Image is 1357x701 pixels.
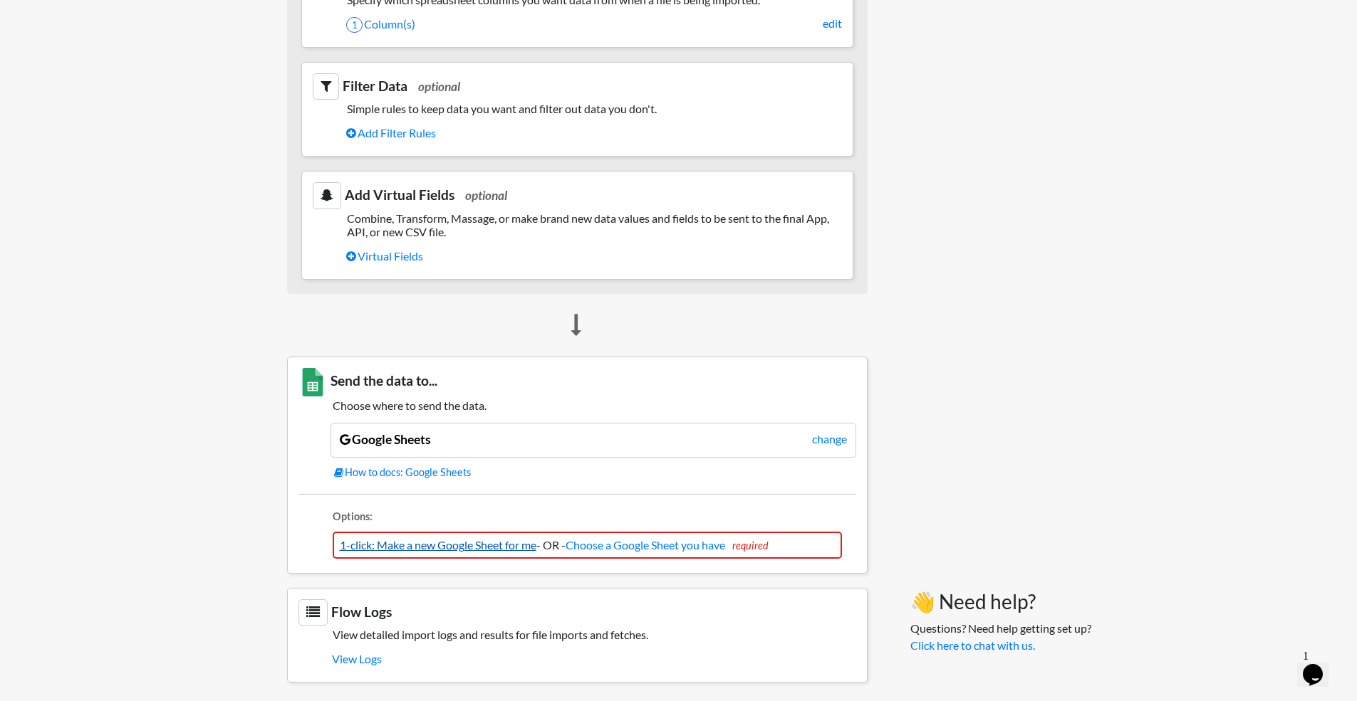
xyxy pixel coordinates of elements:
[346,244,842,268] a: Virtual Fields
[313,73,842,100] h3: Filter Data
[332,647,856,671] a: View Logs
[910,620,1091,654] p: Questions? Need help getting set up?
[910,590,1091,614] h3: 👋 Need help?
[298,368,856,396] h3: Send the data to...
[313,102,842,115] h5: Simple rules to keep data you want and filter out data you don't.
[910,638,1035,652] a: Click here to chat with us.
[346,121,842,145] a: Add Filter Rules
[346,17,363,33] span: 1
[298,368,327,396] img: Google Sheets
[340,432,431,447] a: Google Sheets
[812,431,847,448] a: change
[313,211,842,238] h5: Combine, Transform, Massage, or make brand new data values and fields to be sent to the final App...
[298,399,856,412] h5: Choose where to send the data.
[465,188,507,203] span: optional
[298,599,856,626] h3: Flow Logs
[823,15,842,32] a: edit
[566,538,725,552] a: Choose a Google Sheet you have
[298,628,856,641] h5: View detailed import logs and results for file imports and fetches.
[418,79,460,94] span: optional
[313,182,842,209] h3: Add Virtual Fields
[1297,644,1343,687] iframe: chat widget
[346,12,842,36] a: 1Column(s)
[333,509,842,528] li: Options:
[732,539,769,552] span: required
[340,538,536,552] a: 1-click: Make a new Google Sheet for me
[333,532,842,559] li: - OR -
[334,465,856,480] a: How to docs: Google Sheets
